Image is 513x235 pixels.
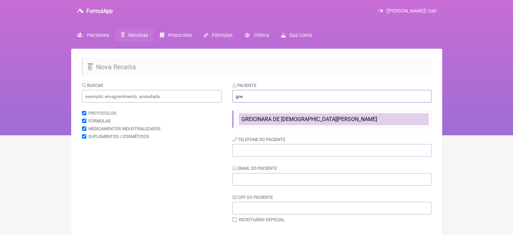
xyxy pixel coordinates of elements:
input: exemplo: emagrecimento, ansiedade [82,90,222,102]
span: Sua Conta [289,32,312,38]
span: Fórmulas [212,32,232,38]
a: Clínica [238,29,275,42]
label: Email do Paciente [232,166,277,171]
a: Protocolos [154,29,198,42]
label: Receituário Especial [239,217,285,222]
span: GREICINARA DE [DEMOGRAPHIC_DATA][PERSON_NAME] [241,116,377,122]
span: ([PERSON_NAME]) Sair [386,8,437,14]
span: Receitas [129,32,148,38]
label: Paciente [232,83,256,88]
a: Fórmulas [198,29,238,42]
label: Formulas [88,118,111,123]
span: Pacientes [87,32,109,38]
h2: Nova Receita [82,58,431,76]
span: Clínica [254,32,269,38]
label: Suplementos / Cosméticos [88,134,149,139]
label: Protocolos [88,111,116,116]
a: Sua Conta [275,29,318,42]
a: Receitas [115,29,154,42]
h3: FormulApp [86,8,113,14]
a: Pacientes [71,29,115,42]
span: Protocolos [168,32,192,38]
label: Buscar [82,83,104,88]
label: CPF do Paciente [232,195,273,200]
label: Telefone do Paciente [232,137,285,142]
a: ([PERSON_NAME]) Sair [378,8,436,14]
label: Medicamentos Industrializados [88,126,161,131]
